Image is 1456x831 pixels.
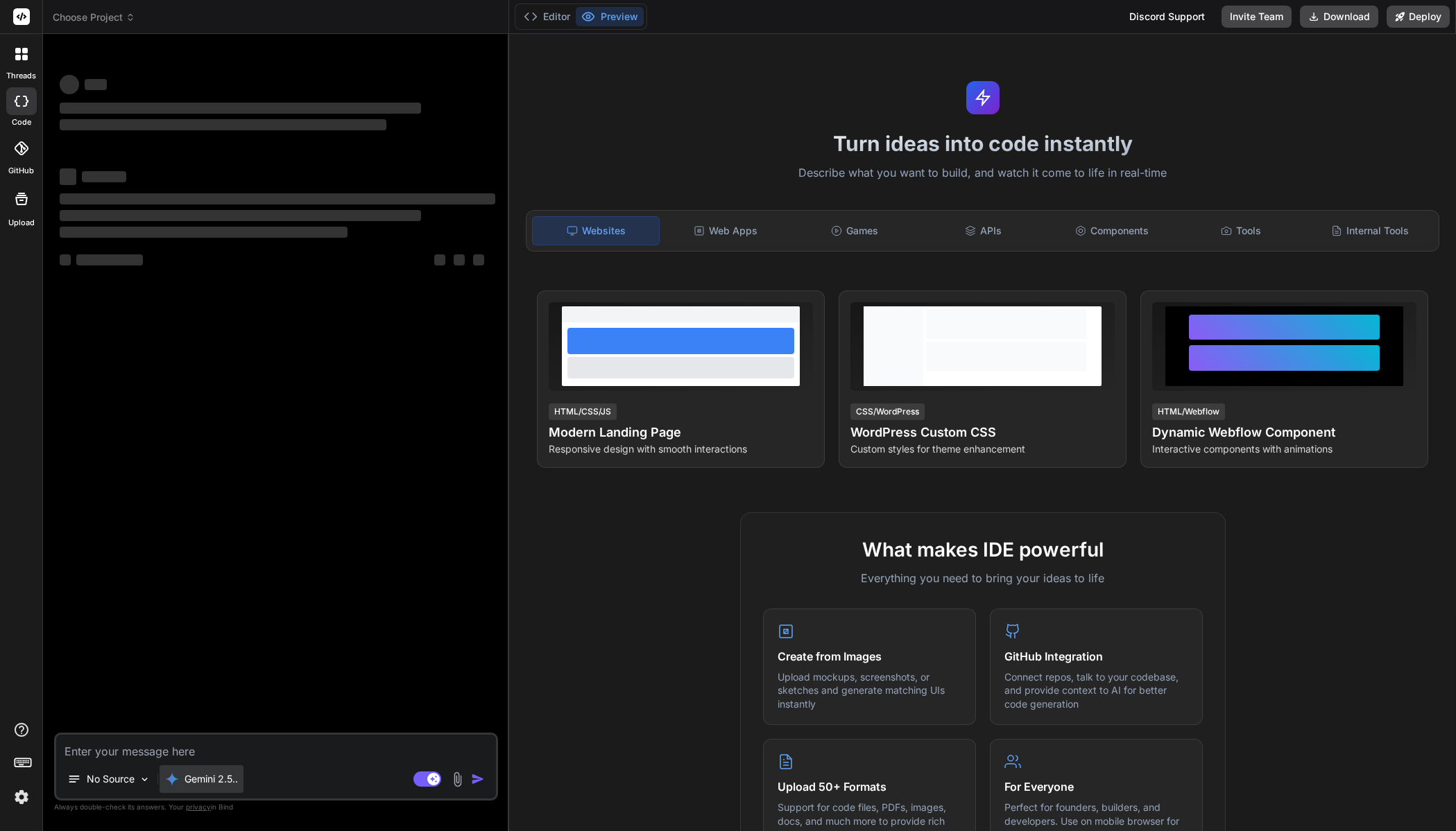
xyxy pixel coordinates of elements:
[763,535,1203,564] h2: What makes IDE powerful
[517,164,1448,182] p: Describe what you want to build, and watch it come to life in real-time
[186,803,211,811] span: privacy
[532,216,660,245] div: Websites
[76,254,143,265] span: ‌
[60,193,495,204] span: ‌
[473,254,484,265] span: ‌
[1178,216,1304,245] div: Tools
[471,772,485,786] img: icon
[850,403,925,420] div: CSS/WordPress
[87,772,135,786] p: No Source
[518,7,576,26] button: Editor
[454,254,465,265] span: ‌
[517,131,1448,156] h1: Turn ideas into code instantly
[53,10,135,24] span: Choose Project
[82,171,126,182] span: ‌
[1121,6,1213,28] div: Discord Support
[763,570,1203,586] p: Everything you need to bring your ideas to life
[85,79,107,90] span: ‌
[1050,216,1176,245] div: Components
[434,254,445,265] span: ‌
[1152,423,1416,442] h4: Dynamic Webflow Component
[1152,403,1225,420] div: HTML/Webflow
[1004,778,1188,795] h4: For Everyone
[549,442,813,456] p: Responsive design with smooth interactions
[60,103,421,114] span: ‌
[850,442,1115,456] p: Custom styles for theme enhancement
[10,785,33,809] img: settings
[576,7,644,26] button: Preview
[1004,648,1188,665] h4: GitHub Integration
[60,254,71,265] span: ‌
[1307,216,1433,245] div: Internal Tools
[60,227,348,238] span: ‌
[549,403,617,420] div: HTML/CSS/JS
[1152,442,1416,456] p: Interactive components with animations
[778,648,961,665] h4: Create from Images
[165,772,179,786] img: Gemini 2.5 Pro
[60,168,76,185] span: ‌
[449,771,465,787] img: attachment
[662,216,789,245] div: Web Apps
[1387,6,1450,28] button: Deploy
[54,801,498,814] p: Always double-check its answers. Your in Bind
[920,216,1047,245] div: APIs
[139,773,151,785] img: Pick Models
[12,116,31,128] label: code
[8,217,35,229] label: Upload
[1004,670,1188,711] p: Connect repos, talk to your codebase, and provide context to AI for better code generation
[791,216,918,245] div: Games
[778,778,961,795] h4: Upload 50+ Formats
[549,423,813,442] h4: Modern Landing Page
[60,119,386,130] span: ‌
[60,75,79,94] span: ‌
[1222,6,1292,28] button: Invite Team
[1300,6,1378,28] button: Download
[8,165,34,177] label: GitHub
[6,70,36,82] label: threads
[60,210,421,221] span: ‌
[778,670,961,711] p: Upload mockups, screenshots, or sketches and generate matching UIs instantly
[850,423,1115,442] h4: WordPress Custom CSS
[185,772,238,786] p: Gemini 2.5..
